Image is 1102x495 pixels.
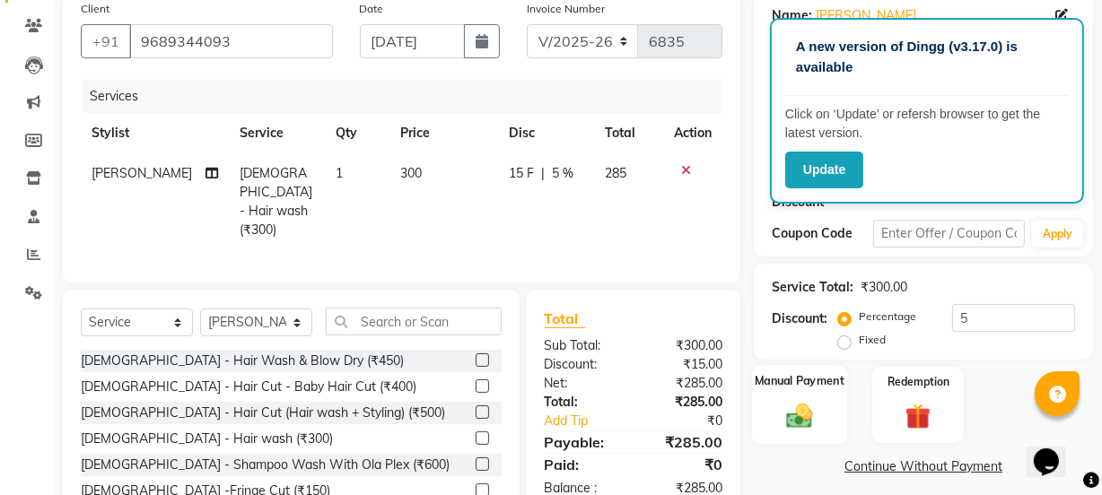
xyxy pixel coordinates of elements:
div: Paid: [531,454,634,475]
a: Continue Without Payment [757,457,1089,476]
div: Net: [531,374,634,393]
div: Discount: [772,309,827,328]
button: +91 [81,24,131,58]
label: Client [81,1,109,17]
a: [PERSON_NAME] [816,6,916,25]
div: Services [83,80,736,113]
div: [DEMOGRAPHIC_DATA] - Hair Wash & Blow Dry (₹450) [81,352,404,370]
div: Service Total: [772,278,853,297]
input: Enter Offer / Coupon Code [873,220,1025,247]
div: [DEMOGRAPHIC_DATA] - Shampoo Wash With Ola Plex (₹600) [81,456,450,474]
label: Fixed [859,332,886,348]
div: Discount: [531,355,634,374]
p: A new version of Dingg (v3.17.0) is available [796,37,1058,77]
div: Coupon Code [772,224,873,243]
div: Payable: [531,431,634,453]
div: [DEMOGRAPHIC_DATA] - Hair Cut - Baby Hair Cut (₹400) [81,378,416,396]
th: Qty [325,113,389,153]
iframe: chat widget [1027,423,1084,477]
a: Add Tip [531,412,651,430]
label: Percentage [859,308,916,325]
div: ₹0 [651,412,736,430]
div: [DEMOGRAPHIC_DATA] - Hair Cut (Hair wash + Styling) (₹500) [81,404,445,422]
span: [DEMOGRAPHIC_DATA] - Hair wash (₹300) [240,165,312,238]
input: Search by Name/Mobile/Email/Code [129,24,333,58]
div: Sub Total: [531,336,634,355]
span: 1 [336,165,343,181]
img: _gift.svg [897,401,939,432]
input: Search or Scan [326,308,502,335]
div: Name: [772,6,812,25]
label: Manual Payment [755,372,844,389]
th: Disc [498,113,594,153]
th: Service [229,113,326,153]
span: | [541,164,545,183]
th: Stylist [81,113,229,153]
div: ₹300.00 [861,278,907,297]
div: [DEMOGRAPHIC_DATA] - Hair wash (₹300) [81,430,333,448]
span: [PERSON_NAME] [92,165,192,181]
th: Action [663,113,722,153]
th: Total [594,113,663,153]
div: ₹15.00 [634,355,736,374]
span: Total [545,309,586,328]
div: ₹285.00 [634,393,736,412]
p: Click on ‘Update’ or refersh browser to get the latest version. [785,105,1069,143]
label: Date [360,1,384,17]
span: 300 [400,165,422,181]
span: 15 F [509,164,534,183]
label: Invoice Number [527,1,605,17]
div: ₹0 [634,454,736,475]
div: Total: [531,393,634,412]
img: _cash.svg [778,400,821,430]
span: 285 [605,165,626,181]
div: ₹285.00 [634,374,736,393]
button: Apply [1032,221,1083,247]
span: 5 % [552,164,573,183]
label: Redemption [888,374,949,390]
div: ₹285.00 [634,431,736,453]
div: ₹300.00 [634,336,736,355]
th: Price [389,113,498,153]
button: Update [785,152,863,188]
